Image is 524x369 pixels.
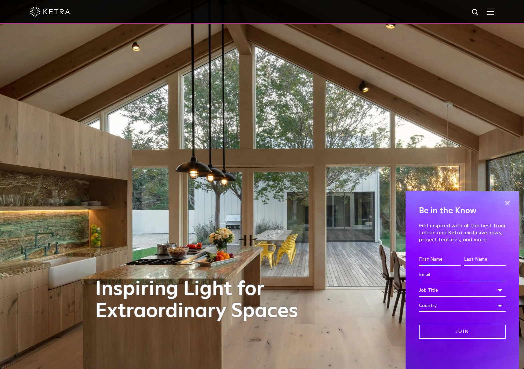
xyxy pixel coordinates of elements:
p: Get inspired with all the best from Lutron and Ketra: exclusive news, project features, and more. [419,222,506,243]
img: ketra-logo-2019-white [30,7,70,17]
img: Hamburger%20Nav.svg [487,8,494,15]
div: Job Title [419,284,506,297]
input: First Name [419,253,461,266]
div: Country [419,299,506,312]
input: Last Name [464,253,506,266]
input: Join [419,325,506,339]
h4: Be in the Know [419,205,506,217]
h1: Inspiring Light for Extraordinary Spaces [95,278,312,322]
input: Email [419,269,506,281]
img: search icon [471,8,480,17]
